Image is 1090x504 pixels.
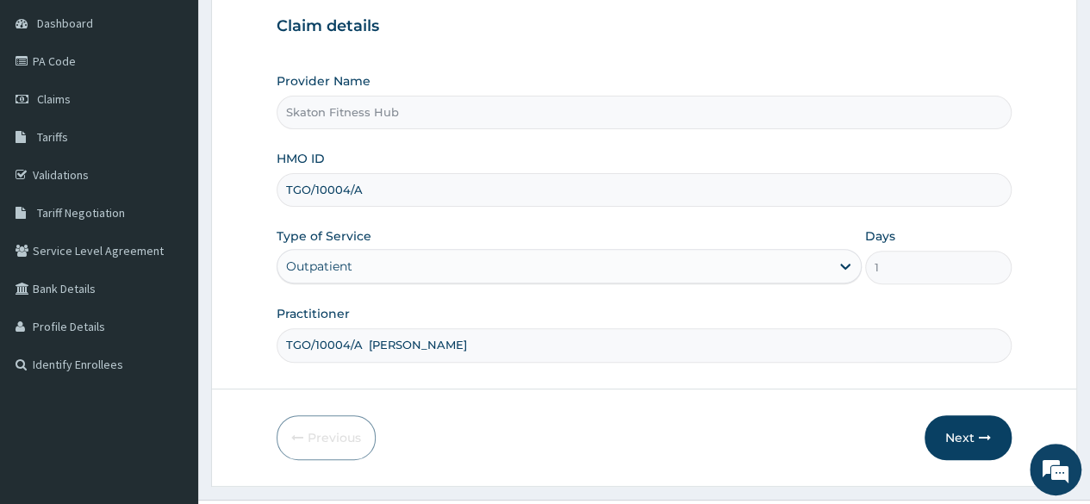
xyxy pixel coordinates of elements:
[277,173,1012,207] input: Enter HMO ID
[925,415,1012,460] button: Next
[37,205,125,221] span: Tariff Negotiation
[37,16,93,31] span: Dashboard
[277,305,350,322] label: Practitioner
[32,86,70,129] img: d_794563401_company_1708531726252_794563401
[277,17,1012,36] h3: Claim details
[277,415,376,460] button: Previous
[283,9,324,50] div: Minimize live chat window
[277,328,1012,362] input: Enter Name
[37,129,68,145] span: Tariffs
[865,227,895,245] label: Days
[37,91,71,107] span: Claims
[277,150,325,167] label: HMO ID
[100,146,238,320] span: We're online!
[9,327,328,388] textarea: Type your message and hit 'Enter'
[277,227,371,245] label: Type of Service
[277,72,371,90] label: Provider Name
[90,96,290,119] div: Chat with us now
